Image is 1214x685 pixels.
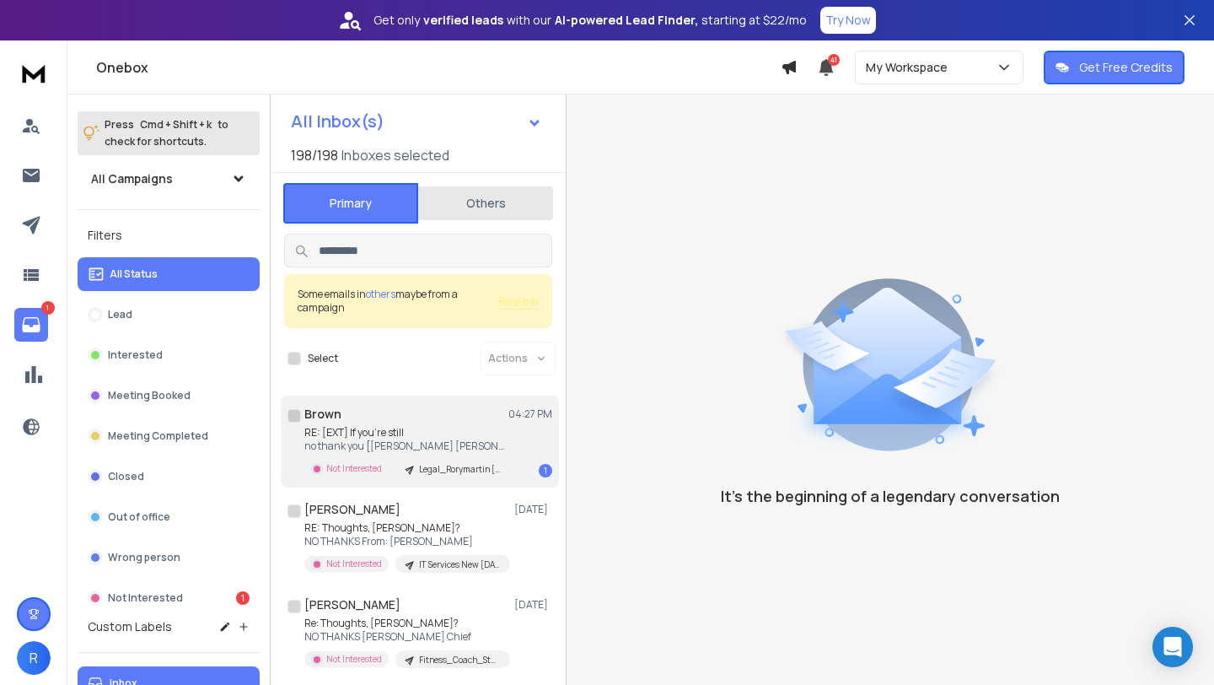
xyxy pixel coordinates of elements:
p: Closed [108,470,144,483]
h1: [PERSON_NAME] [304,596,400,613]
p: Get only with our starting at $22/mo [373,12,807,29]
p: RE: [EXT] If you're still [304,426,507,440]
h1: All Campaigns [91,170,173,187]
p: 04:27 PM [508,407,552,421]
button: All Inbox(s) [277,105,556,138]
h1: All Inbox(s) [291,113,384,130]
div: 1 [539,464,552,477]
button: R [17,641,51,675]
h1: Onebox [96,57,781,78]
p: Meeting Booked [108,389,191,402]
div: Open Intercom Messenger [1152,627,1193,667]
p: [DATE] [514,503,552,516]
p: Fitness_Coach_Studio_V1 [419,654,500,666]
img: logo [17,57,51,89]
p: Get Free Credits [1079,59,1173,76]
p: Not Interested [326,558,382,570]
h1: Brown [304,406,341,423]
span: 41 [828,54,840,66]
div: Some emails in maybe from a campaign [298,288,498,315]
p: Press to check for shortcuts. [105,116,228,150]
h3: Inboxes selected [341,145,449,165]
button: Wrong person [78,541,260,574]
a: 1 [14,308,48,342]
span: others [366,287,395,301]
button: Lead [78,298,260,332]
button: Interested [78,338,260,372]
p: Legal_Rorymartin [DATE] [419,463,500,476]
p: no thank you [[PERSON_NAME] [PERSON_NAME] [304,440,507,453]
p: NO THANKS [PERSON_NAME] Chief [304,630,507,644]
button: All Status [78,257,260,291]
p: Out of office [108,510,170,524]
p: Not Interested [108,591,183,605]
p: RE: Thoughts, [PERSON_NAME]? [304,521,507,535]
button: Closed [78,460,260,494]
p: IT Services New [DATE] [419,558,500,571]
p: All Status [110,267,158,281]
strong: AI-powered Lead Finder, [555,12,698,29]
p: Meeting Completed [108,429,208,443]
button: Try Now [820,7,876,34]
button: Others [418,185,553,222]
p: [DATE] [514,598,552,612]
button: Meeting Completed [78,419,260,453]
span: Cmd + Shift + k [137,115,214,134]
button: All Campaigns [78,162,260,196]
p: Not Interested [326,653,382,666]
button: Meeting Booked [78,379,260,413]
label: Select [308,352,338,365]
p: NO THANKS From: [PERSON_NAME] [304,535,507,548]
p: Lead [108,308,132,321]
p: My Workspace [866,59,954,76]
p: 1 [41,301,55,315]
button: Get Free Credits [1044,51,1184,84]
p: Wrong person [108,551,180,564]
button: Primary [283,183,418,224]
p: Try Now [825,12,871,29]
p: Re: Thoughts, [PERSON_NAME]? [304,617,507,630]
h3: Filters [78,224,260,247]
p: It’s the beginning of a legendary conversation [721,484,1060,508]
span: 198 / 198 [291,145,338,165]
h1: [PERSON_NAME] [304,501,400,518]
p: Not Interested [326,462,382,475]
button: Out of office [78,500,260,534]
button: Not Interested1 [78,581,260,615]
strong: verified leads [423,12,503,29]
p: Interested [108,348,163,362]
h3: Custom Labels [88,618,172,635]
button: Review [498,293,539,310]
div: 1 [236,591,250,605]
